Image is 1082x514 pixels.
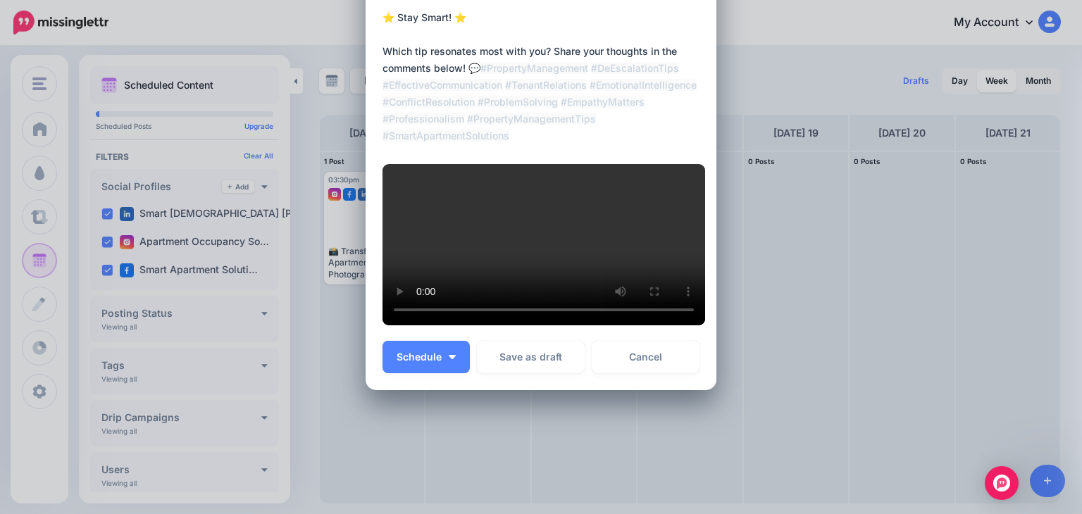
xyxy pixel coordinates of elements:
[592,341,699,373] a: Cancel
[383,341,470,373] button: Schedule
[397,352,442,362] span: Schedule
[477,341,585,373] button: Save as draft
[449,355,456,359] img: arrow-down-white.png
[985,466,1019,500] div: Open Intercom Messenger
